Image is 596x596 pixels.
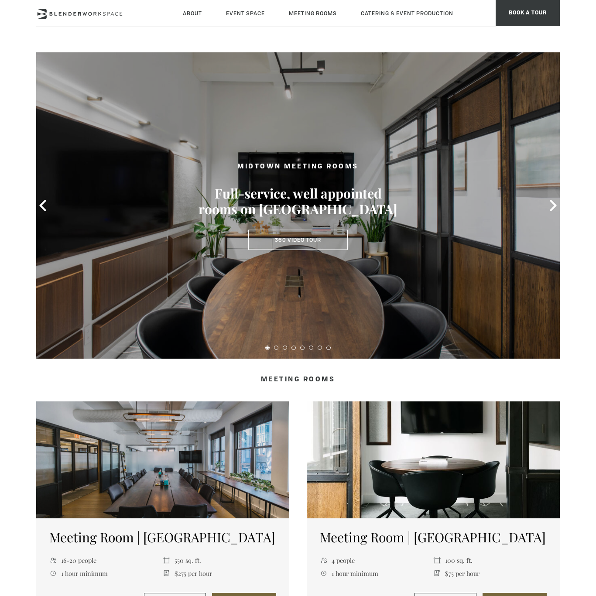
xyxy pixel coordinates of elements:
h2: MIDTOWN MEETING ROOMS [198,161,398,172]
li: 16-20 people [49,554,163,567]
h5: Meeting Room | [GEOGRAPHIC_DATA] [320,529,547,545]
h5: Meeting Room | [GEOGRAPHIC_DATA] [49,529,276,545]
li: 1 hour minimum [320,567,433,579]
li: 100 sq. ft. [433,554,547,567]
li: 550 sq. ft. [163,554,276,567]
li: 4 people [320,554,433,567]
li: $275 per hour [163,567,276,579]
a: 360 Video Tour [248,230,348,250]
li: $75 per hour [433,567,547,579]
h3: Full-service, well appointed rooms on [GEOGRAPHIC_DATA] [198,185,398,217]
li: 1 hour minimum [49,567,163,579]
h4: Meeting Rooms [80,376,516,384]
